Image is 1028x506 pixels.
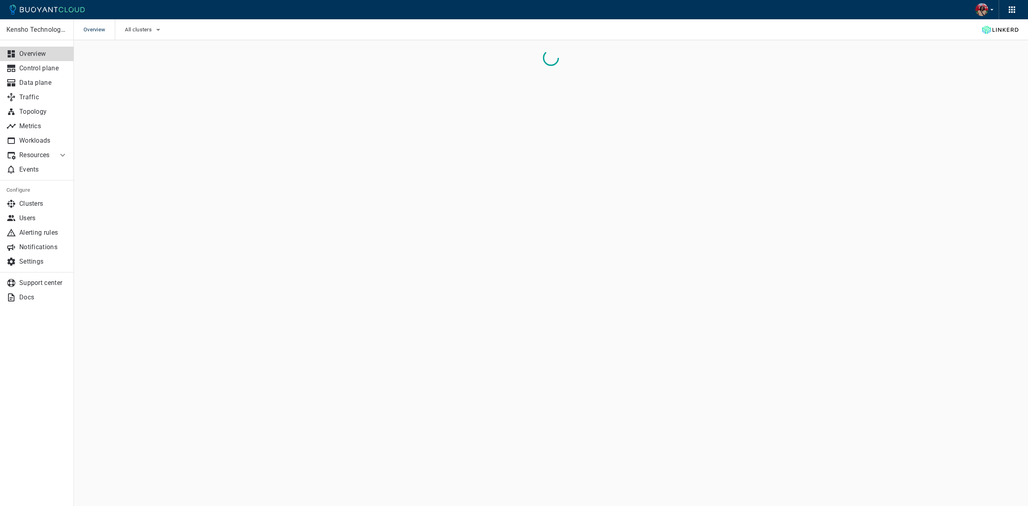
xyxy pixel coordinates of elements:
[19,279,67,287] p: Support center
[125,27,153,33] span: All clusters
[19,108,67,116] p: Topology
[19,151,51,159] p: Resources
[6,187,67,193] h5: Configure
[19,214,67,222] p: Users
[975,3,988,16] img: Rayshard Thompson
[19,229,67,237] p: Alerting rules
[19,79,67,87] p: Data plane
[19,200,67,208] p: Clusters
[19,50,67,58] p: Overview
[19,243,67,251] p: Notifications
[19,137,67,145] p: Workloads
[19,64,67,72] p: Control plane
[6,26,67,34] p: Kensho Technologies
[125,24,163,36] button: All clusters
[19,166,67,174] p: Events
[19,258,67,266] p: Settings
[19,93,67,101] p: Traffic
[19,293,67,301] p: Docs
[19,122,67,130] p: Metrics
[84,19,115,40] span: Overview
